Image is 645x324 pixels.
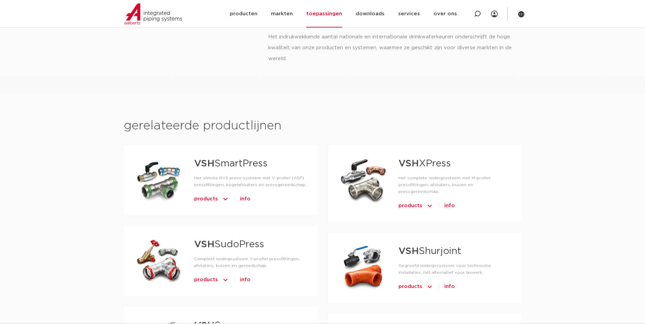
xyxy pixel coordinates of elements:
[398,262,511,276] p: Gegroefd leidingssysteem voor technische installaties; hét alternatief voor laswerk.
[426,281,433,292] img: icon-chevron-up-1.svg
[398,159,419,168] strong: VSH
[426,200,433,211] img: icon-chevron-up-1.svg
[194,240,264,249] a: VSHSudoPress
[398,175,511,195] p: Het complete leidingsysteem met M-profiel pressfittingen, afsluiters, buizen en pressgereedschap.
[398,200,422,211] span: products
[398,247,419,256] strong: VSH
[398,247,461,256] a: VSHShurjoint
[444,200,455,211] a: info
[124,118,522,134] h2: gerelateerde productlijnen
[194,194,218,204] span: products
[240,194,251,204] a: info
[398,159,451,168] a: VSHXPress
[194,175,307,188] p: Het slimste RVS press-systeem met V-profiel (ASP) pressfittingen, kogelafsluiters en pressgereeds...
[222,274,229,285] img: icon-chevron-up-1.svg
[398,281,422,292] span: products
[240,274,251,285] a: info
[194,240,215,249] strong: VSH
[194,159,215,168] strong: VSH
[268,32,520,64] p: Het indrukwekkende aantal nationale en internationale drinkwaterkeuren onderschrijft de hoge kwal...
[194,255,307,269] p: Compleet leidingsysteem V-profiel pressfittingen, afsluiters, buizen en gereedschap.
[194,159,268,168] a: VSHSmartPress
[194,274,218,285] span: products
[222,194,229,204] img: icon-chevron-up-1.svg
[444,281,455,292] a: info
